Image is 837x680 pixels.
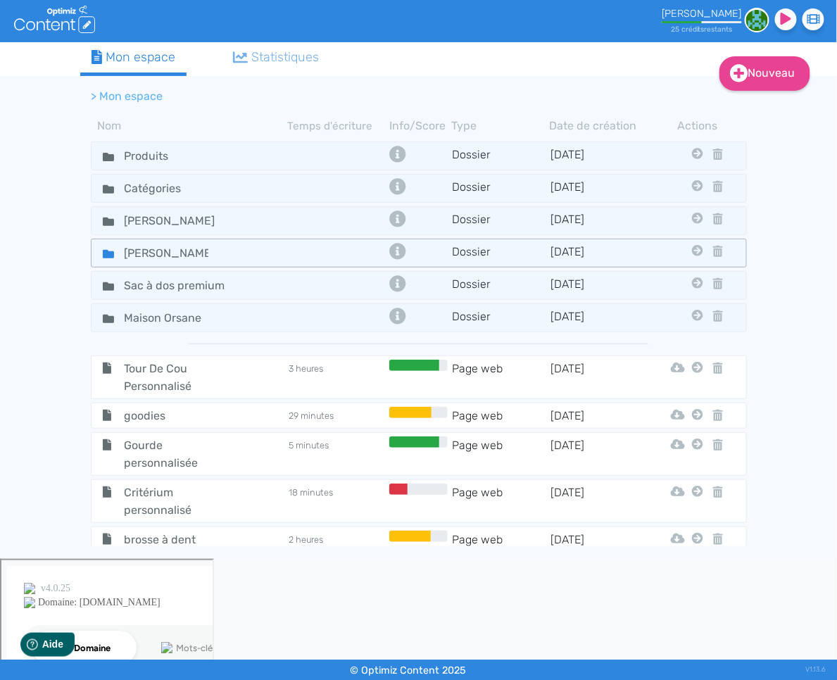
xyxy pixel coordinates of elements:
[451,243,550,263] td: Dossier
[91,118,288,134] th: Nom
[451,308,550,328] td: Dossier
[113,531,243,566] span: brosse à dent personnalisée
[287,118,386,134] th: Temps d'écriture
[745,8,769,32] img: 1e30b6080cd60945577255910d948632
[550,146,648,166] td: [DATE]
[37,37,159,48] div: Domaine: [DOMAIN_NAME]
[550,360,648,395] td: [DATE]
[451,118,550,134] th: Type
[806,660,826,680] div: V1.13.6
[39,23,69,34] div: v 4.0.25
[351,665,467,676] small: © Optimiz Content 2025
[113,243,219,263] input: Nom de dossier
[233,48,319,67] div: Statistiques
[701,25,705,34] span: s
[550,243,648,263] td: [DATE]
[23,37,34,48] img: website_grey.svg
[451,275,550,296] td: Dossier
[113,178,219,199] input: Nom de dossier
[451,178,550,199] td: Dossier
[80,42,187,76] a: Mon espace
[113,210,226,231] input: Nom de dossier
[288,436,386,472] td: 5 minutes
[386,118,451,134] th: Info/Score
[550,407,648,424] td: [DATE]
[113,436,243,472] span: Gourde personnalisée
[550,210,648,231] td: [DATE]
[451,531,550,566] td: Page web
[451,484,550,519] td: Page web
[113,308,219,328] input: Nom de dossier
[550,178,648,199] td: [DATE]
[690,118,705,134] th: Actions
[662,8,742,20] div: [PERSON_NAME]
[451,146,550,166] td: Dossier
[550,436,648,472] td: [DATE]
[451,407,550,424] td: Page web
[160,82,171,93] img: tab_keywords_by_traffic_grey.svg
[550,484,648,519] td: [DATE]
[23,23,34,34] img: logo_orange.svg
[288,407,386,424] td: 29 minutes
[222,42,330,73] a: Statistiques
[288,484,386,519] td: 18 minutes
[550,118,648,134] th: Date de création
[57,82,68,93] img: tab_domain_overview_orange.svg
[550,308,648,328] td: [DATE]
[73,83,108,92] div: Domaine
[175,83,215,92] div: Mots-clés
[288,531,386,566] td: 2 heures
[451,360,550,395] td: Page web
[671,25,733,34] small: 25 crédit restant
[113,407,243,424] span: goodies
[550,275,648,296] td: [DATE]
[80,80,655,113] nav: breadcrumb
[451,436,550,472] td: Page web
[550,531,648,566] td: [DATE]
[113,146,219,166] input: Nom de dossier
[729,25,733,34] span: s
[92,88,163,105] li: > Mon espace
[113,484,243,519] span: Critérium personnalisé
[288,360,386,395] td: 3 heures
[113,275,243,296] input: Nom de dossier
[719,56,810,91] a: Nouveau
[113,360,243,395] span: Tour De Cou Personnalisé
[451,210,550,231] td: Dossier
[92,48,176,67] div: Mon espace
